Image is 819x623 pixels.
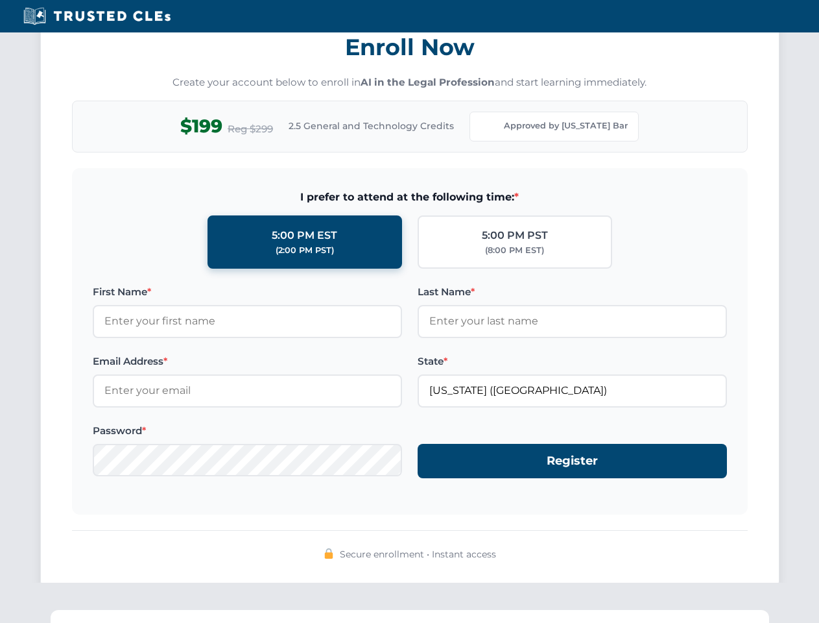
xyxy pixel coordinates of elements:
[228,121,273,137] span: Reg $299
[272,227,337,244] div: 5:00 PM EST
[93,374,402,407] input: Enter your email
[485,244,544,257] div: (8:00 PM EST)
[93,305,402,337] input: Enter your first name
[418,284,727,300] label: Last Name
[504,119,628,132] span: Approved by [US_STATE] Bar
[93,354,402,369] label: Email Address
[340,547,496,561] span: Secure enrollment • Instant access
[276,244,334,257] div: (2:00 PM PST)
[324,548,334,559] img: 🔒
[361,76,495,88] strong: AI in the Legal Profession
[418,444,727,478] button: Register
[93,423,402,439] label: Password
[482,227,548,244] div: 5:00 PM PST
[180,112,222,141] span: $199
[289,119,454,133] span: 2.5 General and Technology Credits
[418,305,727,337] input: Enter your last name
[72,75,748,90] p: Create your account below to enroll in and start learning immediately.
[19,6,174,26] img: Trusted CLEs
[93,284,402,300] label: First Name
[93,189,727,206] span: I prefer to attend at the following time:
[418,374,727,407] input: Florida (FL)
[72,27,748,67] h3: Enroll Now
[418,354,727,369] label: State
[481,117,499,136] img: Florida Bar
